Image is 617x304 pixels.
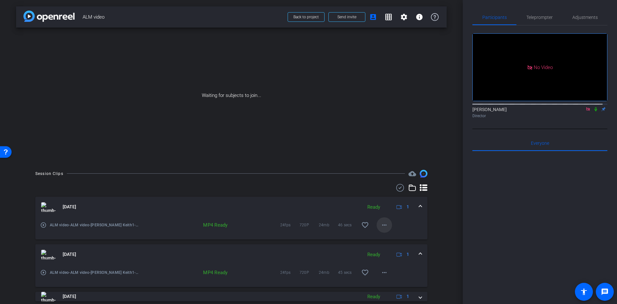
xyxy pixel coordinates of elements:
span: 24fps [280,269,300,276]
span: 720P [300,269,319,276]
span: Send invite [337,14,356,20]
span: ALM video [83,11,284,23]
span: Teleprompter [526,15,553,20]
span: [DATE] [63,204,76,210]
span: ALM video-ALM video-[PERSON_NAME] Keith1-ss-2025-10-03-15-40-14-871-0 [50,269,139,276]
img: thumb-nail [41,202,56,212]
div: MP4 Ready [189,269,231,276]
div: Session Clips [35,170,63,177]
span: [DATE] [63,293,76,300]
mat-icon: more_horiz [380,221,388,229]
span: 24fps [280,222,300,228]
mat-icon: message [601,288,609,296]
mat-icon: accessibility [580,288,588,296]
span: 1 [407,251,409,258]
mat-expansion-panel-header: thumb-nail[DATE]Ready1 [35,197,427,217]
mat-icon: cloud_upload [408,170,416,178]
mat-icon: play_circle_outline [40,222,47,228]
span: 46 secs [338,222,357,228]
span: No Video [534,64,553,70]
span: Back to project [293,15,319,19]
span: 1 [407,204,409,210]
mat-icon: play_circle_outline [40,269,47,276]
span: Everyone [531,141,549,145]
img: thumb-nail [41,292,56,301]
div: [PERSON_NAME] [472,106,607,119]
div: Ready [364,204,383,211]
div: thumb-nail[DATE]Ready1 [35,217,427,239]
span: ALM video-ALM video-[PERSON_NAME] Keith1-ss-2025-10-03-15-41-12-591-0 [50,222,139,228]
span: 24mb [319,269,338,276]
div: Ready [364,293,383,300]
mat-icon: settings [400,13,408,21]
div: Waiting for subjects to join... [16,28,447,163]
span: [DATE] [63,251,76,258]
div: Ready [364,251,383,258]
img: Session clips [420,170,427,178]
mat-icon: favorite_border [361,221,369,229]
mat-icon: more_horiz [380,269,388,276]
img: app-logo [23,11,75,22]
span: Destinations for your clips [408,170,416,178]
mat-expansion-panel-header: thumb-nail[DATE]Ready1 [35,292,427,301]
span: 24mb [319,222,338,228]
button: Back to project [288,12,325,22]
div: Director [472,113,607,119]
mat-icon: favorite_border [361,269,369,276]
div: thumb-nail[DATE]Ready1 [35,265,427,287]
img: thumb-nail [41,250,56,259]
span: 1 [407,293,409,300]
mat-icon: account_box [369,13,377,21]
span: Adjustments [572,15,598,20]
span: Participants [482,15,507,20]
mat-expansion-panel-header: thumb-nail[DATE]Ready1 [35,244,427,265]
span: 45 secs [338,269,357,276]
mat-icon: grid_on [385,13,392,21]
div: MP4 Ready [189,222,231,228]
span: 720P [300,222,319,228]
button: Send invite [328,12,365,22]
mat-icon: info [416,13,423,21]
